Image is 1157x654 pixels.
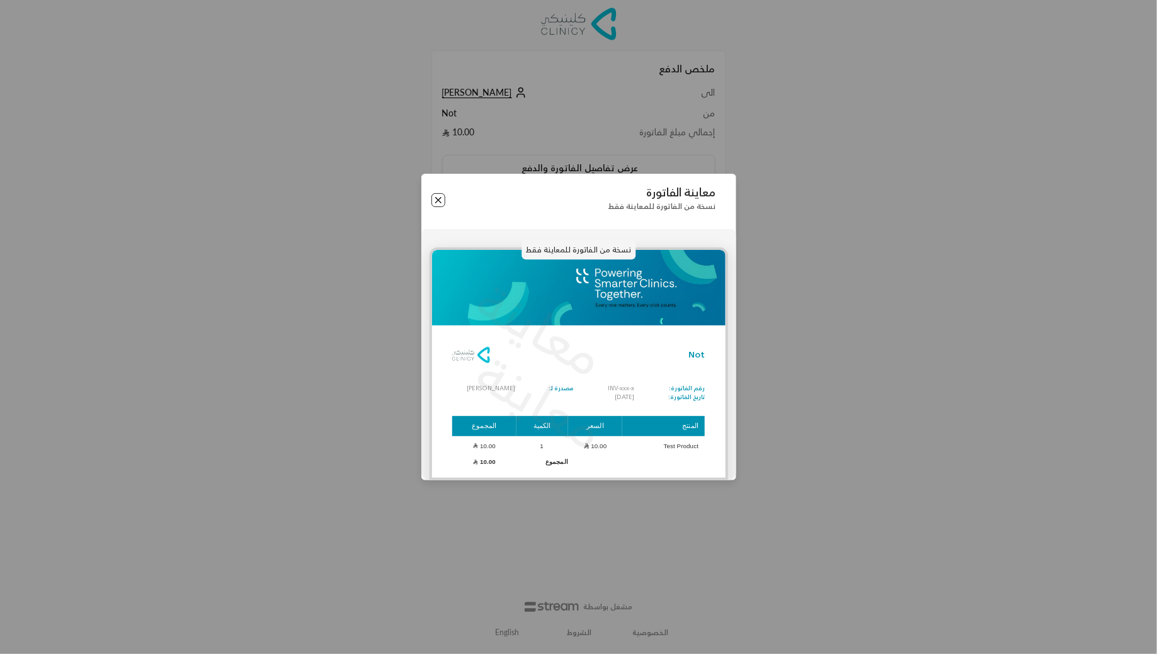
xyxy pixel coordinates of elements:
[608,186,715,200] p: معاينة الفاتورة
[516,456,568,468] td: المجموع
[522,240,635,260] p: نسخة من الفاتورة للمعاينة فقط
[452,415,705,470] table: Products
[452,384,515,393] p: [PERSON_NAME]
[668,393,705,402] p: تاريخ الفاتورة:
[431,193,445,207] button: Close
[622,437,705,454] td: Test Product
[622,416,705,437] th: المنتج
[452,456,516,468] td: 10.00
[452,336,490,374] img: Logo
[452,416,516,437] th: المجموع
[452,437,516,454] td: 10.00
[463,262,618,395] p: معاينة
[608,384,634,393] p: INV-xxx-x
[668,384,705,393] p: رقم الفاتورة:
[608,201,715,211] p: نسخة من الفاتورة للمعاينة فقط
[463,335,618,468] p: معاينة
[688,348,705,361] p: Not
[432,250,726,325] img: header%20%281%29_rcmgx_ipaak.jpg
[608,393,634,402] p: [DATE]
[568,437,622,454] td: 10.00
